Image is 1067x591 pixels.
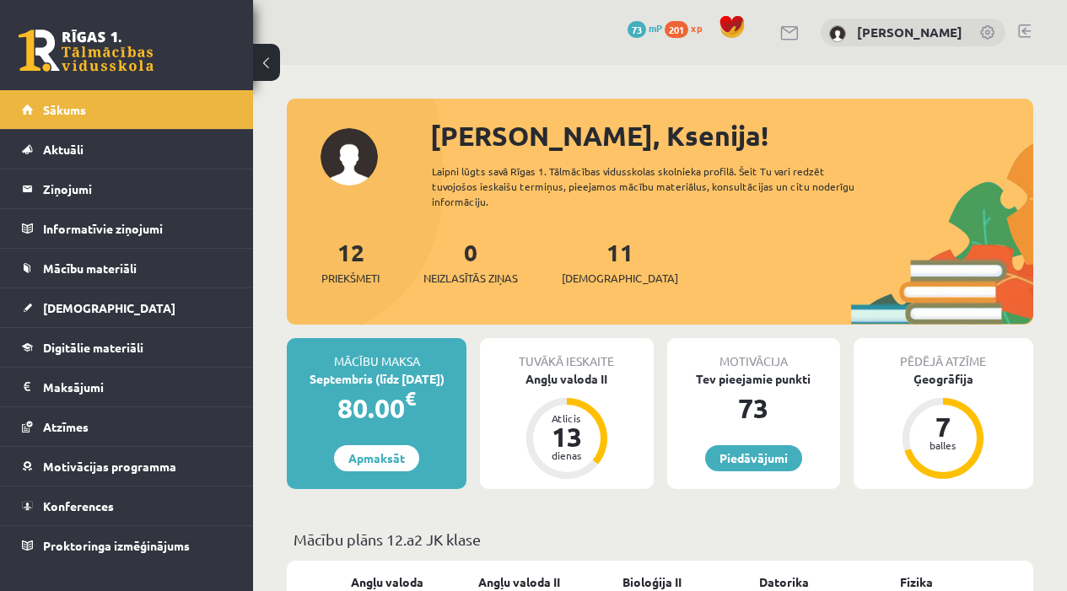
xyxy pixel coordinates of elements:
[665,21,688,38] span: 201
[691,21,702,35] span: xp
[667,338,840,370] div: Motivācija
[854,370,1033,388] div: Ģeogrāfija
[22,486,232,525] a: Konferences
[321,270,380,287] span: Priekšmeti
[649,21,662,35] span: mP
[19,30,154,72] a: Rīgas 1. Tālmācības vidusskola
[22,368,232,406] a: Maksājumi
[432,164,880,209] div: Laipni lūgts savā Rīgas 1. Tālmācības vidusskolas skolnieka profilā. Šeit Tu vari redzēt tuvojošo...
[667,370,840,388] div: Tev pieejamie punkti
[43,419,89,434] span: Atzīmes
[430,116,1033,156] div: [PERSON_NAME], Ksenija!
[43,209,232,248] legend: Informatīvie ziņojumi
[900,573,933,591] a: Fizika
[480,370,653,481] a: Angļu valoda II Atlicis 13 dienas
[43,142,84,157] span: Aktuāli
[854,338,1033,370] div: Pēdējā atzīme
[22,249,232,287] a: Mācību materiāli
[480,338,653,370] div: Tuvākā ieskaite
[542,423,592,450] div: 13
[22,169,232,208] a: Ziņojumi
[705,445,802,471] a: Piedāvājumi
[43,459,176,474] span: Motivācijas programma
[22,447,232,486] a: Motivācijas programma
[628,21,646,38] span: 73
[43,300,175,315] span: [DEMOGRAPHIC_DATA]
[351,573,423,591] a: Angļu valoda
[423,270,518,287] span: Neizlasītās ziņas
[43,538,190,553] span: Proktoringa izmēģinājums
[562,237,678,287] a: 11[DEMOGRAPHIC_DATA]
[321,237,380,287] a: 12Priekšmeti
[22,407,232,446] a: Atzīmes
[43,498,114,513] span: Konferences
[287,388,466,428] div: 80.00
[667,388,840,428] div: 73
[43,102,86,117] span: Sākums
[857,24,962,40] a: [PERSON_NAME]
[562,270,678,287] span: [DEMOGRAPHIC_DATA]
[423,237,518,287] a: 0Neizlasītās ziņas
[43,368,232,406] legend: Maksājumi
[759,573,809,591] a: Datorika
[829,25,846,42] img: Ksenija Tereško
[542,413,592,423] div: Atlicis
[478,573,560,591] a: Angļu valoda II
[22,130,232,169] a: Aktuāli
[294,528,1027,551] p: Mācību plāns 12.a2 JK klase
[22,328,232,367] a: Digitālie materiāli
[22,526,232,565] a: Proktoringa izmēģinājums
[918,440,968,450] div: balles
[22,90,232,129] a: Sākums
[43,340,143,355] span: Digitālie materiāli
[405,386,416,411] span: €
[628,21,662,35] a: 73 mP
[43,261,137,276] span: Mācību materiāli
[22,288,232,327] a: [DEMOGRAPHIC_DATA]
[622,573,682,591] a: Bioloģija II
[918,413,968,440] div: 7
[665,21,710,35] a: 201 xp
[287,370,466,388] div: Septembris (līdz [DATE])
[334,445,419,471] a: Apmaksāt
[43,169,232,208] legend: Ziņojumi
[22,209,232,248] a: Informatīvie ziņojumi
[542,450,592,460] div: dienas
[480,370,653,388] div: Angļu valoda II
[854,370,1033,481] a: Ģeogrāfija 7 balles
[287,338,466,370] div: Mācību maksa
